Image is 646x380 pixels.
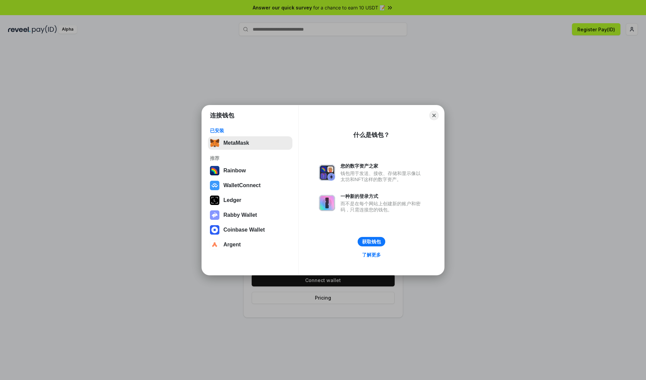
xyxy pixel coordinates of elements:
[210,155,290,161] div: 推荐
[210,128,290,134] div: 已安装
[210,240,219,249] img: svg+xml,%3Csvg%20width%3D%2228%22%20height%3D%2228%22%20viewBox%3D%220%200%2028%2028%22%20fill%3D...
[210,138,219,148] img: svg+xml,%3Csvg%20fill%3D%22none%22%20height%3D%2233%22%20viewBox%3D%220%200%2035%2033%22%20width%...
[429,111,439,120] button: Close
[208,179,292,192] button: WalletConnect
[210,111,234,119] h1: 连接钱包
[210,210,219,220] img: svg+xml,%3Csvg%20xmlns%3D%22http%3A%2F%2Fwww.w3.org%2F2000%2Fsvg%22%20fill%3D%22none%22%20viewBox...
[223,197,241,203] div: Ledger
[340,170,424,182] div: 钱包用于发送、接收、存储和显示像以太坊和NFT这样的数字资产。
[340,193,424,199] div: 一种新的登录方式
[208,238,292,251] button: Argent
[340,163,424,169] div: 您的数字资产之家
[223,182,261,188] div: WalletConnect
[353,131,390,139] div: 什么是钱包？
[223,212,257,218] div: Rabby Wallet
[223,227,265,233] div: Coinbase Wallet
[208,194,292,207] button: Ledger
[319,195,335,211] img: svg+xml,%3Csvg%20xmlns%3D%22http%3A%2F%2Fwww.w3.org%2F2000%2Fsvg%22%20fill%3D%22none%22%20viewBox...
[340,201,424,213] div: 而不是在每个网站上创建新的账户和密码，只需连接您的钱包。
[210,225,219,235] img: svg+xml,%3Csvg%20width%3D%2228%22%20height%3D%2228%22%20viewBox%3D%220%200%2028%2028%22%20fill%3D...
[223,242,241,248] div: Argent
[223,140,249,146] div: MetaMask
[223,168,246,174] div: Rainbow
[210,196,219,205] img: svg+xml,%3Csvg%20xmlns%3D%22http%3A%2F%2Fwww.w3.org%2F2000%2Fsvg%22%20width%3D%2228%22%20height%3...
[208,164,292,177] button: Rainbow
[362,252,381,258] div: 了解更多
[208,208,292,222] button: Rabby Wallet
[208,136,292,150] button: MetaMask
[210,166,219,175] img: svg+xml,%3Csvg%20width%3D%22120%22%20height%3D%22120%22%20viewBox%3D%220%200%20120%20120%22%20fil...
[210,181,219,190] img: svg+xml,%3Csvg%20width%3D%2228%22%20height%3D%2228%22%20viewBox%3D%220%200%2028%2028%22%20fill%3D...
[208,223,292,237] button: Coinbase Wallet
[358,237,385,246] button: 获取钱包
[319,165,335,181] img: svg+xml,%3Csvg%20xmlns%3D%22http%3A%2F%2Fwww.w3.org%2F2000%2Fsvg%22%20fill%3D%22none%22%20viewBox...
[362,239,381,245] div: 获取钱包
[358,250,385,259] a: 了解更多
